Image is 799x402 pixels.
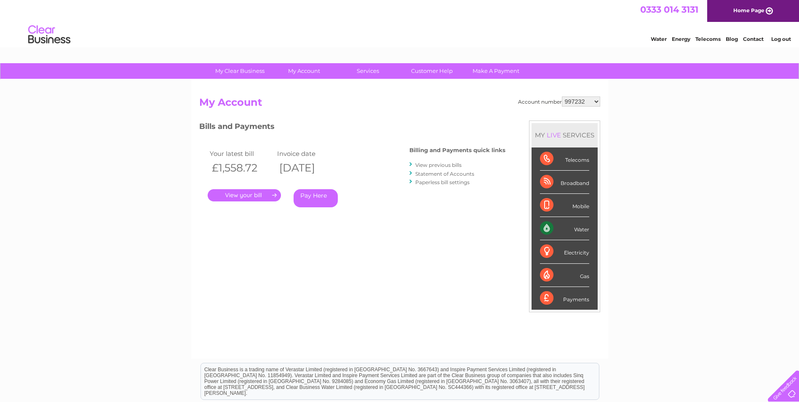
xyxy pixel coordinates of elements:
[199,96,600,113] h2: My Account
[415,179,470,185] a: Paperless bill settings
[461,63,531,79] a: Make A Payment
[532,123,598,147] div: MY SERVICES
[409,147,505,153] h4: Billing and Payments quick links
[208,159,275,177] th: £1,558.72
[415,162,462,168] a: View previous bills
[540,287,589,310] div: Payments
[294,189,338,207] a: Pay Here
[208,148,275,159] td: Your latest bill
[672,36,690,42] a: Energy
[518,96,600,107] div: Account number
[743,36,764,42] a: Contact
[726,36,738,42] a: Blog
[333,63,403,79] a: Services
[208,189,281,201] a: .
[651,36,667,42] a: Water
[269,63,339,79] a: My Account
[695,36,721,42] a: Telecoms
[771,36,791,42] a: Log out
[275,148,342,159] td: Invoice date
[199,121,505,135] h3: Bills and Payments
[640,4,698,15] a: 0333 014 3131
[540,240,589,263] div: Electricity
[28,22,71,48] img: logo.png
[540,217,589,240] div: Water
[415,171,474,177] a: Statement of Accounts
[205,63,275,79] a: My Clear Business
[540,147,589,171] div: Telecoms
[397,63,467,79] a: Customer Help
[545,131,563,139] div: LIVE
[540,264,589,287] div: Gas
[540,194,589,217] div: Mobile
[275,159,342,177] th: [DATE]
[201,5,599,41] div: Clear Business is a trading name of Verastar Limited (registered in [GEOGRAPHIC_DATA] No. 3667643...
[540,171,589,194] div: Broadband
